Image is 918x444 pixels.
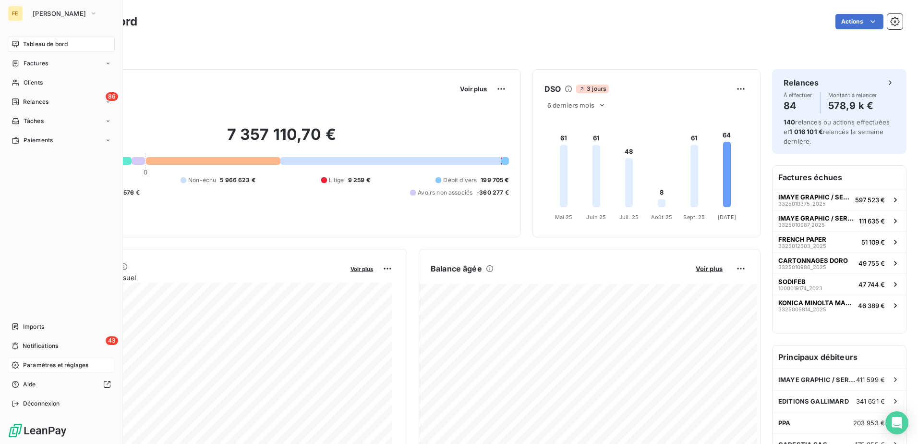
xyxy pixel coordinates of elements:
[778,278,806,285] span: SODIFEB
[773,345,906,369] h6: Principaux débiteurs
[784,118,795,126] span: 140
[683,214,705,221] tspan: Sept. 25
[773,252,906,273] button: CARTONNAGES DORO3325010986_202549 755 €
[24,117,44,125] span: Tâches
[23,40,68,49] span: Tableau de bord
[460,85,487,93] span: Voir plus
[773,273,906,295] button: SODIFEB1000019174_202347 744 €
[651,214,672,221] tspan: Août 25
[547,101,594,109] span: 6 derniers mois
[188,176,216,185] span: Non-échu
[544,83,561,95] h6: DSO
[784,77,819,88] h6: Relances
[8,6,23,21] div: FE
[778,307,826,312] span: 3325005814_2025
[23,342,58,350] span: Notifications
[856,397,885,405] span: 341 651 €
[555,214,572,221] tspan: Mai 25
[8,377,115,392] a: Aide
[855,196,885,204] span: 597 523 €
[24,136,53,145] span: Paiements
[23,322,44,331] span: Imports
[23,361,88,370] span: Paramètres et réglages
[773,189,906,210] button: IMAYE GRAPHIC / SERVICE COMPTA3325010375_2025597 523 €
[443,176,477,185] span: Débit divers
[348,176,370,185] span: 9 259 €
[778,397,849,405] span: EDITIONS GALLIMARD
[778,257,848,264] span: CARTONNAGES DORO
[350,266,373,272] span: Voir plus
[476,188,509,197] span: -360 277 €
[8,423,67,438] img: Logo LeanPay
[778,285,822,291] span: 1000019174_2023
[144,168,147,176] span: 0
[348,264,376,273] button: Voir plus
[835,14,883,29] button: Actions
[718,214,736,221] tspan: [DATE]
[576,85,609,93] span: 3 jours
[859,217,885,225] span: 111 635 €
[784,118,890,145] span: relances ou actions effectuées et relancés la semaine dernière.
[431,263,482,274] h6: Balance âgée
[106,336,118,345] span: 43
[773,295,906,316] button: KONICA MINOLTA MARKETING3325005814_202546 389 €
[33,10,86,17] span: [PERSON_NAME]
[481,176,508,185] span: 199 705 €
[23,380,36,389] span: Aide
[773,166,906,189] h6: Factures échues
[220,176,255,185] span: 5 966 623 €
[24,78,43,87] span: Clients
[457,85,490,93] button: Voir plus
[23,98,48,106] span: Relances
[23,399,60,408] span: Déconnexion
[778,193,851,201] span: IMAYE GRAPHIC / SERVICE COMPTA
[778,299,854,307] span: KONICA MINOLTA MARKETING
[778,419,790,427] span: PPA
[773,210,906,231] button: IMAYE GRAPHIC / SERVICE COMPTA3325010987_2025111 635 €
[789,128,823,136] span: 1 016 101 €
[858,302,885,309] span: 46 389 €
[784,98,812,113] h4: 84
[858,259,885,267] span: 49 755 €
[778,214,855,222] span: IMAYE GRAPHIC / SERVICE COMPTA
[778,376,856,383] span: IMAYE GRAPHIC / SERVICE COMPTA
[778,201,826,207] span: 3325010375_2025
[828,92,877,98] span: Montant à relancer
[619,214,639,221] tspan: Juil. 25
[418,188,472,197] span: Avoirs non associés
[856,376,885,383] span: 411 599 €
[329,176,344,185] span: Litige
[861,238,885,246] span: 51 109 €
[696,265,723,272] span: Voir plus
[784,92,812,98] span: À effectuer
[778,235,826,243] span: FRENCH PAPER
[586,214,606,221] tspan: Juin 25
[106,92,118,101] span: 86
[858,281,885,288] span: 47 744 €
[773,231,906,252] button: FRENCH PAPER3325012503_202551 109 €
[24,59,48,68] span: Factures
[778,222,825,228] span: 3325010987_2025
[885,411,908,434] div: Open Intercom Messenger
[693,264,725,273] button: Voir plus
[778,264,826,270] span: 3325010986_2025
[778,243,826,249] span: 3325012503_2025
[853,419,885,427] span: 203 953 €
[54,125,509,154] h2: 7 357 110,70 €
[828,98,877,113] h4: 578,9 k €
[54,272,344,283] span: Chiffre d'affaires mensuel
